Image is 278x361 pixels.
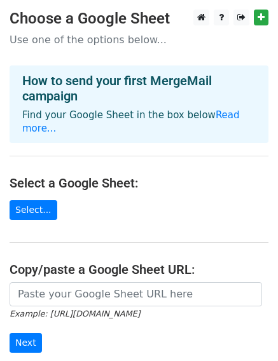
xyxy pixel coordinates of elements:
[10,33,268,46] p: Use one of the options below...
[22,109,240,134] a: Read more...
[22,109,256,135] p: Find your Google Sheet in the box below
[10,282,262,306] input: Paste your Google Sheet URL here
[10,309,140,318] small: Example: [URL][DOMAIN_NAME]
[10,333,42,353] input: Next
[10,175,268,191] h4: Select a Google Sheet:
[10,200,57,220] a: Select...
[10,10,268,28] h3: Choose a Google Sheet
[22,73,256,104] h4: How to send your first MergeMail campaign
[10,262,268,277] h4: Copy/paste a Google Sheet URL:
